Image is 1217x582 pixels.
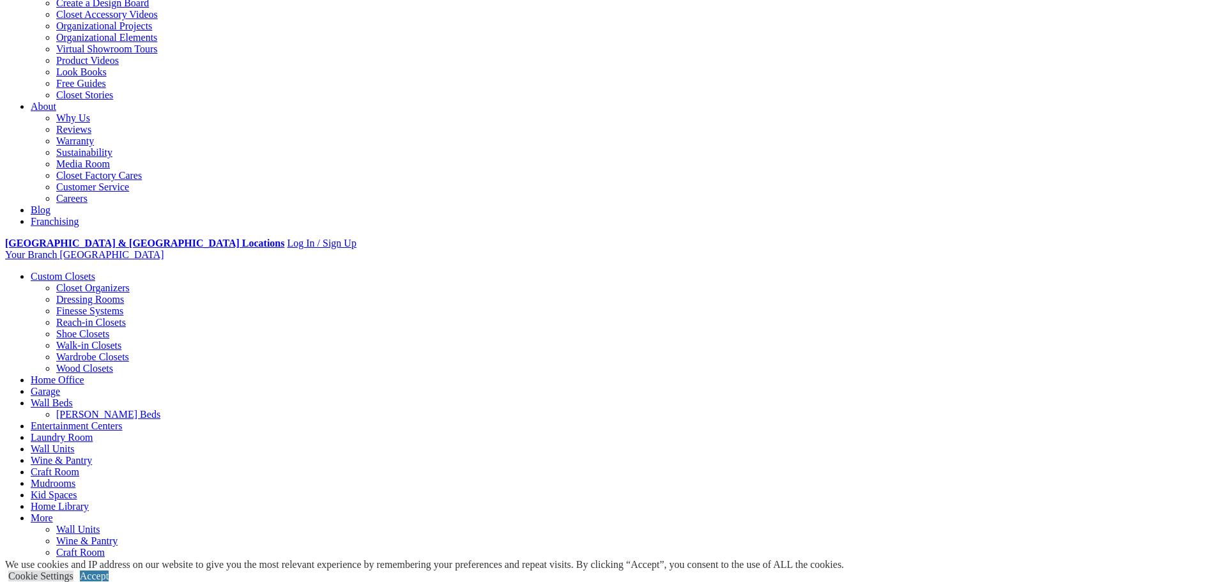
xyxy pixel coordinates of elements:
a: Wine & Pantry [31,455,92,466]
a: Media Room [56,158,110,169]
a: Reviews [56,124,91,135]
a: Closet Stories [56,89,113,100]
a: Laundry Room [31,432,93,443]
a: More menu text will display only on big screen [31,512,53,523]
a: Your Branch [GEOGRAPHIC_DATA] [5,249,164,260]
a: Closet Factory Cares [56,170,142,181]
a: Look Books [56,66,107,77]
a: Closet Organizers [56,282,130,293]
a: Entertainment Centers [31,420,123,431]
a: Shoe Closets [56,328,109,339]
a: Mudrooms [31,478,75,489]
a: Customer Service [56,181,129,192]
a: Custom Closets [31,271,95,282]
a: [GEOGRAPHIC_DATA] & [GEOGRAPHIC_DATA] Locations [5,238,284,249]
a: [PERSON_NAME] Beds [56,409,160,420]
a: Closet Accessory Videos [56,9,158,20]
a: Virtual Showroom Tours [56,43,158,54]
span: Your Branch [5,249,57,260]
a: Free Guides [56,78,106,89]
a: Finesse Systems [56,305,123,316]
a: Product Videos [56,55,119,66]
a: About [31,101,56,112]
a: Organizational Elements [56,32,157,43]
a: Reach-in Closets [56,317,126,328]
a: Blog [31,204,50,215]
a: Craft Room [31,466,79,477]
a: Dressing Rooms [56,294,124,305]
a: Wine & Pantry [56,535,118,546]
a: Wood Closets [56,363,113,374]
a: Sustainability [56,147,112,158]
a: Organizational Projects [56,20,152,31]
a: Wall Beds [31,397,73,408]
a: Walk-in Closets [56,340,121,351]
a: Warranty [56,135,94,146]
div: We use cookies and IP address on our website to give you the most relevant experience by remember... [5,559,844,571]
a: Wardrobe Closets [56,351,129,362]
a: Wall Units [56,524,100,535]
a: Careers [56,193,88,204]
span: [GEOGRAPHIC_DATA] [59,249,164,260]
a: Franchising [31,216,79,227]
a: Mudrooms [56,558,101,569]
a: Log In / Sign Up [287,238,356,249]
a: Kid Spaces [31,489,77,500]
a: Garage [31,386,60,397]
a: Accept [80,571,109,581]
a: Cookie Settings [8,571,73,581]
a: Home Office [31,374,84,385]
a: Craft Room [56,547,105,558]
a: Why Us [56,112,90,123]
a: Wall Units [31,443,74,454]
a: Home Library [31,501,89,512]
